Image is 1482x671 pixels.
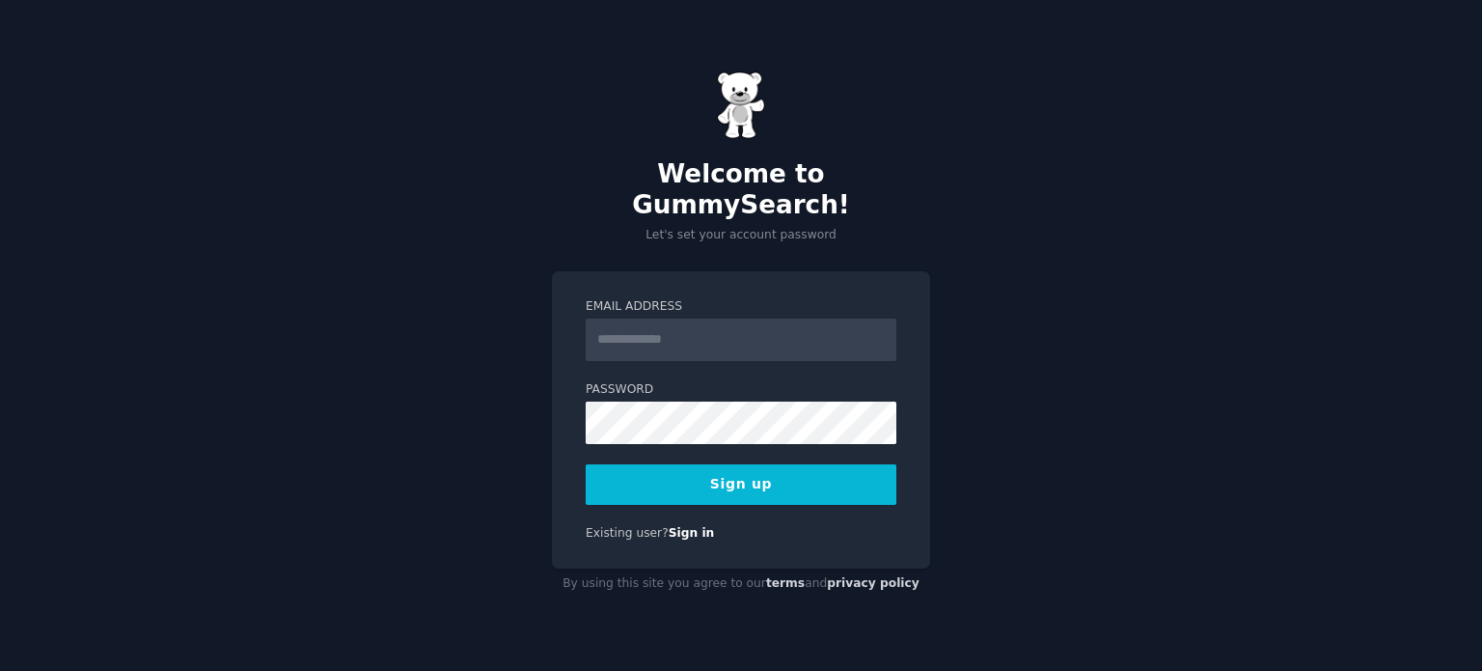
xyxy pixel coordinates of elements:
div: By using this site you agree to our and [552,569,930,600]
label: Email Address [586,298,896,316]
img: Gummy Bear [717,71,765,139]
a: Sign in [669,526,715,540]
span: Existing user? [586,526,669,540]
h2: Welcome to GummySearch! [552,159,930,220]
p: Let's set your account password [552,227,930,244]
a: privacy policy [827,576,919,590]
button: Sign up [586,464,896,505]
a: terms [766,576,805,590]
label: Password [586,381,896,399]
